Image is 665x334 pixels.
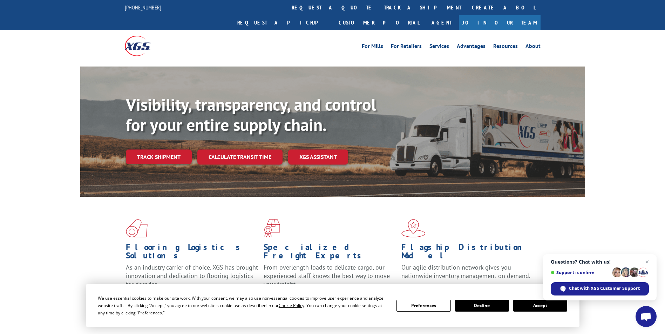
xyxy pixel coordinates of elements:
a: Join Our Team [459,15,541,30]
a: Services [429,43,449,51]
div: Open chat [636,306,657,327]
a: Customer Portal [333,15,425,30]
a: Agent [425,15,459,30]
button: Preferences [396,300,450,312]
h1: Flooring Logistics Solutions [126,243,258,263]
a: For Mills [362,43,383,51]
a: Resources [493,43,518,51]
a: XGS ASSISTANT [288,149,348,165]
button: Accept [513,300,567,312]
span: Close chat [643,258,651,266]
b: Visibility, transparency, and control for your entire supply chain. [126,93,376,135]
div: Cookie Consent Prompt [86,284,579,327]
a: Request a pickup [232,15,333,30]
p: From overlength loads to delicate cargo, our experienced staff knows the best way to move your fr... [264,263,396,294]
a: Calculate transit time [197,149,283,165]
span: Our agile distribution network gives you nationwide inventory management on demand. [401,263,530,280]
span: Questions? Chat with us! [551,259,649,265]
span: Chat with XGS Customer Support [569,285,640,292]
img: xgs-icon-total-supply-chain-intelligence-red [126,219,148,237]
span: Cookie Policy [279,302,304,308]
a: Track shipment [126,149,192,164]
a: For Retailers [391,43,422,51]
img: xgs-icon-focused-on-flooring-red [264,219,280,237]
a: About [525,43,541,51]
a: [PHONE_NUMBER] [125,4,161,11]
div: We use essential cookies to make our site work. With your consent, we may also use non-essential ... [98,294,388,316]
span: Support is online [551,270,610,275]
span: As an industry carrier of choice, XGS has brought innovation and dedication to flooring logistics... [126,263,258,288]
a: Advantages [457,43,486,51]
button: Decline [455,300,509,312]
img: xgs-icon-flagship-distribution-model-red [401,219,426,237]
div: Chat with XGS Customer Support [551,282,649,295]
span: Preferences [138,310,162,316]
h1: Flagship Distribution Model [401,243,534,263]
h1: Specialized Freight Experts [264,243,396,263]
